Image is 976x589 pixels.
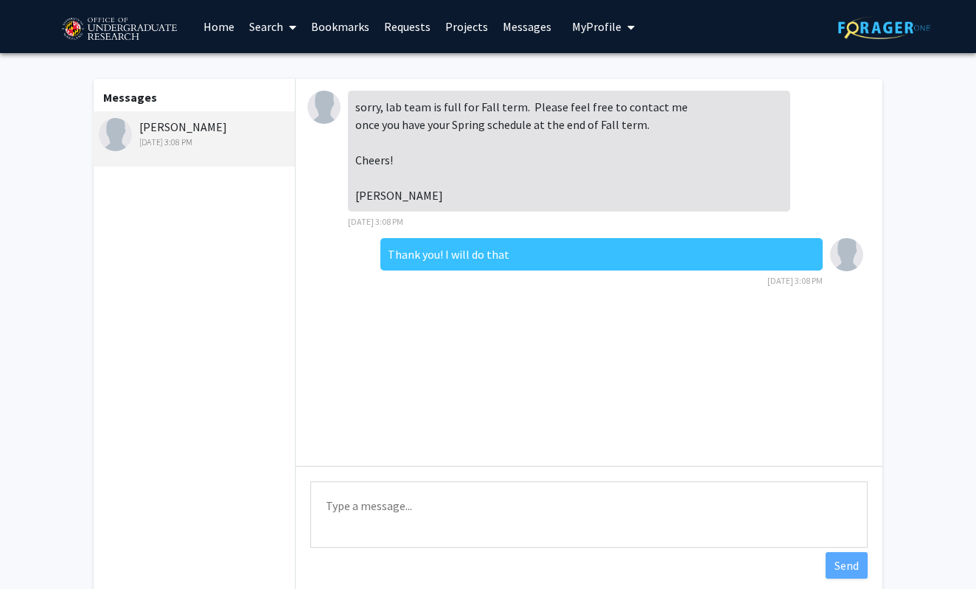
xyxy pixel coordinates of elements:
[307,91,341,124] img: Joseph Dien
[242,1,304,52] a: Search
[767,275,823,286] span: [DATE] 3:08 PM
[830,238,863,271] img: Dagim Haile
[57,11,181,48] img: University of Maryland Logo
[11,523,63,578] iframe: Chat
[310,481,868,548] textarea: Message
[838,16,930,39] img: ForagerOne Logo
[99,136,291,149] div: [DATE] 3:08 PM
[99,118,132,151] img: Joseph Dien
[103,90,157,105] b: Messages
[348,216,403,227] span: [DATE] 3:08 PM
[380,238,823,271] div: Thank you! I will do that
[438,1,495,52] a: Projects
[304,1,377,52] a: Bookmarks
[572,19,621,34] span: My Profile
[495,1,559,52] a: Messages
[826,552,868,579] button: Send
[196,1,242,52] a: Home
[348,91,790,212] div: sorry, lab team is full for Fall term. Please feel free to contact me once you have your Spring s...
[99,118,291,149] div: [PERSON_NAME]
[377,1,438,52] a: Requests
